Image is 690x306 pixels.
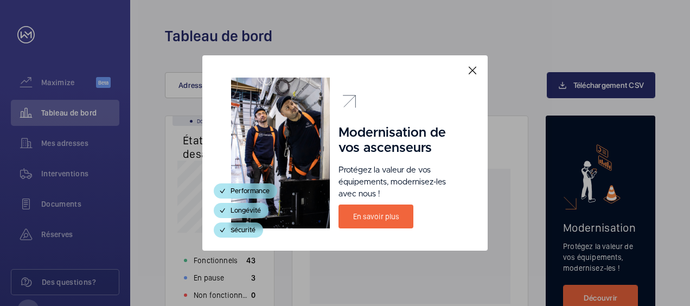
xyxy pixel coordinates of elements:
[338,205,413,228] a: En savoir plus
[214,183,277,199] div: Performance
[214,203,269,218] div: Longévité
[214,222,263,238] div: Sécurité
[338,164,459,200] p: Protégez la valeur de vos équipements, modernisez-les avec nous !
[338,125,459,156] h1: Modernisation de vos ascenseurs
